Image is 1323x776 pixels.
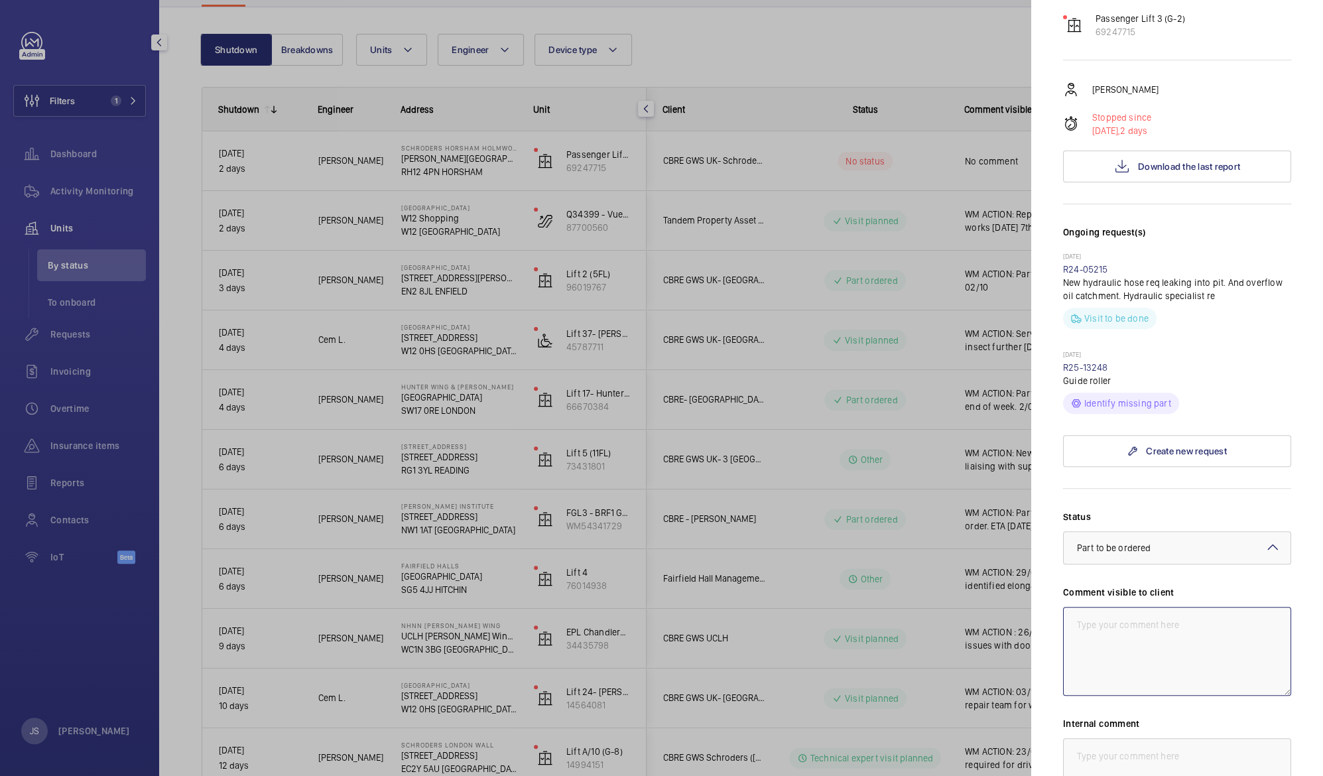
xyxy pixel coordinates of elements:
p: Passenger Lift 3 (G-2) [1096,12,1185,25]
a: R25-13248 [1063,362,1108,373]
label: Internal comment [1063,717,1291,730]
p: Identify missing part [1084,397,1171,410]
span: Part to be ordered [1077,543,1151,553]
p: [DATE] [1063,252,1291,263]
span: Download the last report [1138,161,1240,172]
p: New hydraulic hose req leaking into pit. And overflow oil catchment. Hydraulic specialist re [1063,276,1291,302]
label: Comment visible to client [1063,586,1291,599]
p: Stopped since [1092,111,1151,124]
p: 2 days [1092,124,1151,137]
label: Status [1063,510,1291,523]
p: Visit to be done [1084,312,1149,325]
button: Download the last report [1063,151,1291,182]
p: [DATE] [1063,350,1291,361]
span: [DATE], [1092,125,1120,136]
h3: Ongoing request(s) [1063,226,1291,252]
p: Guide roller [1063,374,1291,387]
a: R24-05215 [1063,264,1108,275]
p: 69247715 [1096,25,1185,38]
p: [PERSON_NAME] [1092,83,1159,96]
img: elevator.svg [1066,17,1082,33]
a: Create new request [1063,435,1291,467]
